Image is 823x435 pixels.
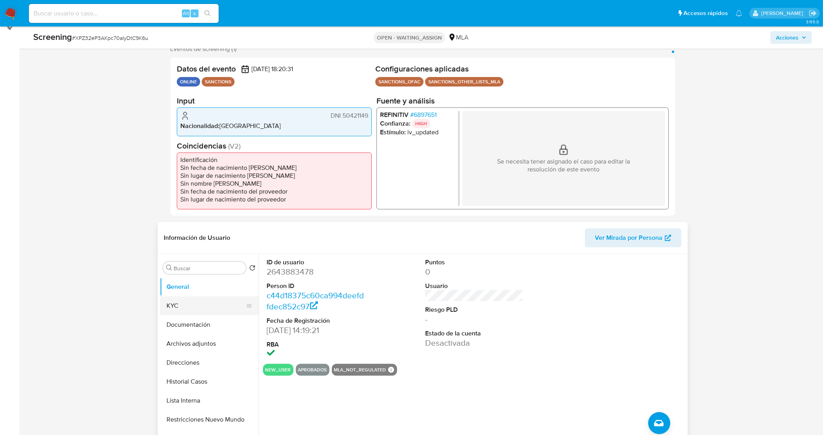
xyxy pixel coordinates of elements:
dt: Fecha de Registración [267,316,365,325]
button: Volver al orden por defecto [249,265,255,273]
button: Ver Mirada por Persona [585,228,681,247]
a: Notificaciones [736,10,742,17]
dd: - [425,314,523,325]
dd: 0 [425,266,523,277]
button: Historial Casos [160,372,259,391]
div: MLA [448,33,468,42]
p: OPEN - WAITING_ASSIGN [374,32,445,43]
dt: Riesgo PLD [425,305,523,314]
button: new_user [265,368,291,371]
dd: [DATE] 14:19:21 [267,325,365,336]
button: Acciones [770,31,812,44]
span: Acciones [776,31,798,44]
dt: ID de usuario [267,258,365,267]
span: Ver Mirada por Persona [595,228,663,247]
span: # XPZ32eP3AKpc70aIyDtC9K6u [72,34,148,42]
dt: Person ID [267,282,365,290]
button: General [160,277,259,296]
dt: Usuario [425,282,523,290]
button: mla_not_regulated [334,368,386,371]
button: Direcciones [160,353,259,372]
a: Salir [809,9,817,17]
span: Accesos rápidos [683,9,728,17]
button: Archivos adjuntos [160,334,259,353]
input: Buscar usuario o caso... [29,8,219,19]
button: Documentación [160,315,259,334]
dt: Estado de la cuenta [425,329,523,338]
span: Alt [183,9,189,17]
button: Lista Interna [160,391,259,410]
input: Buscar [174,265,243,272]
dt: Puntos [425,258,523,267]
h1: Información de Usuario [164,234,231,242]
dd: 2643883478 [267,266,365,277]
p: leandro.caroprese@mercadolibre.com [761,9,806,17]
button: Restricciones Nuevo Mundo [160,410,259,429]
dt: RBA [267,340,365,349]
button: KYC [160,296,252,315]
span: 3.155.0 [806,19,819,25]
b: Screening [33,30,72,43]
button: Buscar [166,265,172,271]
dd: Desactivada [425,337,523,348]
button: search-icon [199,8,216,19]
span: s [193,9,196,17]
button: Aprobados [298,368,327,371]
a: c44d18375c60ca994deefdfdec852c97 [267,290,364,312]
